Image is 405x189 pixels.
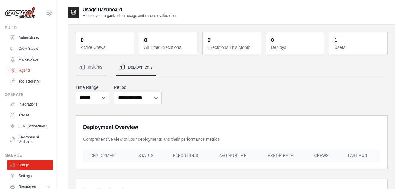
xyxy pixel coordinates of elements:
[76,59,106,76] button: Insights
[5,7,35,19] img: Logo
[114,84,162,90] label: Period
[83,136,380,142] p: Comprehensive view of your deployments and their performance metrics
[271,44,320,50] dt: Deploys
[7,33,53,42] a: Automations
[334,44,384,50] dt: Users
[261,150,307,162] th: Error Rate
[307,150,341,162] th: Crews
[8,66,54,75] a: Agents
[7,132,53,147] a: Environment Variables
[7,100,53,109] a: Integrations
[208,36,211,44] div: 0
[5,25,53,30] div: Build
[212,150,260,162] th: Avg Runtime
[271,36,274,44] div: 0
[83,13,176,18] p: Monitor your organization's usage and resource allocation
[116,59,156,76] button: Deployments
[166,150,212,162] th: Executions
[7,171,53,181] a: Settings
[7,44,53,53] a: Crew Studio
[83,123,380,131] h3: Deployment Overview
[7,160,53,170] a: Usage
[76,84,109,90] label: Time Range
[81,44,130,50] dt: Active Crews
[131,150,166,162] th: Status
[7,121,53,131] a: LLM Connections
[5,153,53,158] div: Manage
[7,76,53,86] a: Tool Registry
[208,44,257,50] dt: Executions This Month
[83,6,176,13] h2: Usage Dashboard
[76,59,388,76] nav: Tabs
[144,44,194,50] dt: All Time Executions
[83,150,131,162] th: Deployment
[5,92,53,97] div: Operate
[81,36,84,44] div: 0
[341,150,380,162] th: Last Run
[334,36,337,44] div: 1
[7,110,53,120] a: Traces
[144,36,147,44] div: 0
[7,55,53,64] a: Marketplace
